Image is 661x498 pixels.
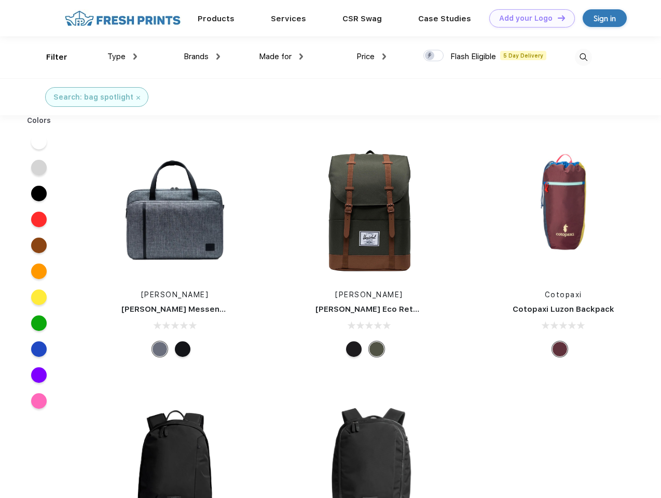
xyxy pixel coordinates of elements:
[259,52,292,61] span: Made for
[216,53,220,60] img: dropdown.png
[450,52,496,61] span: Flash Eligible
[184,52,209,61] span: Brands
[499,14,553,23] div: Add your Logo
[356,52,375,61] span: Price
[545,290,582,299] a: Cotopaxi
[382,53,386,60] img: dropdown.png
[107,52,126,61] span: Type
[500,51,546,60] span: 5 Day Delivery
[594,12,616,24] div: Sign in
[136,96,140,100] img: filter_cancel.svg
[299,53,303,60] img: dropdown.png
[121,305,233,314] a: [PERSON_NAME] Messenger
[346,341,362,357] div: Black
[106,141,244,279] img: func=resize&h=266
[575,49,592,66] img: desktop_search.svg
[62,9,184,27] img: fo%20logo%202.webp
[583,9,627,27] a: Sign in
[335,290,403,299] a: [PERSON_NAME]
[53,92,133,103] div: Search: bag spotlight
[152,341,168,357] div: Raven Crosshatch
[315,305,528,314] a: [PERSON_NAME] Eco Retreat 15" Computer Backpack
[494,141,632,279] img: func=resize&h=266
[552,341,568,357] div: Surprise
[198,14,235,23] a: Products
[369,341,384,357] div: Forest
[46,51,67,63] div: Filter
[19,115,59,126] div: Colors
[141,290,209,299] a: [PERSON_NAME]
[300,141,438,279] img: func=resize&h=266
[133,53,137,60] img: dropdown.png
[175,341,190,357] div: Black
[513,305,614,314] a: Cotopaxi Luzon Backpack
[558,15,565,21] img: DT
